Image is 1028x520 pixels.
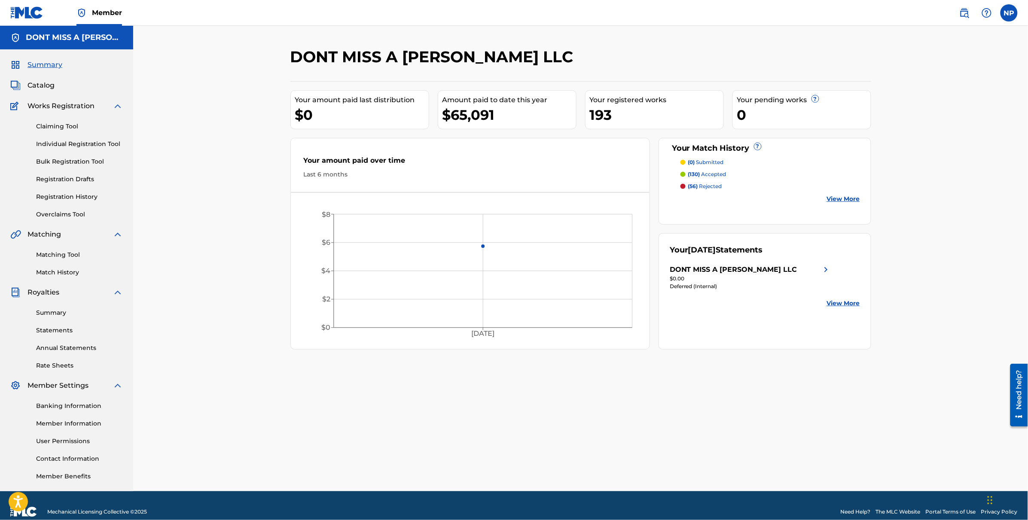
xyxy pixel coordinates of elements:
tspan: $2 [322,295,330,304]
div: 193 [590,105,723,125]
a: DONT MISS A [PERSON_NAME] LLCright chevron icon$0.00Deferred (Internal) [670,265,831,290]
span: Matching [27,229,61,240]
img: expand [113,287,123,298]
a: Claiming Tool [36,122,123,131]
a: Overclaims Tool [36,210,123,219]
a: View More [827,299,860,308]
div: Drag [988,487,993,513]
span: Member Settings [27,380,88,391]
a: Public Search [956,4,973,21]
span: ? [754,143,761,150]
a: User Permissions [36,437,123,446]
iframe: Chat Widget [985,479,1028,520]
div: $0.00 [670,275,831,283]
a: Member Information [36,419,123,428]
a: Banking Information [36,401,123,411]
a: Rate Sheets [36,361,123,370]
img: Catalog [10,80,21,91]
a: Annual Statements [36,344,123,353]
div: 0 [737,105,871,125]
div: Your Statements [670,244,763,256]
a: View More [827,195,860,204]
div: DONT MISS A [PERSON_NAME] LLC [670,265,797,275]
p: rejected [688,182,722,190]
img: Accounts [10,33,21,43]
img: expand [113,101,123,111]
span: Member [92,8,122,18]
img: Royalties [10,287,21,298]
div: $0 [295,105,429,125]
a: Registration Drafts [36,175,123,184]
img: Works Registration [10,101,21,111]
div: Your registered works [590,95,723,105]
div: $65,091 [442,105,576,125]
div: Your amount paid over time [304,155,637,170]
img: search [959,8,970,18]
a: (0) submitted [680,158,860,166]
img: Summary [10,60,21,70]
img: Top Rightsholder [76,8,87,18]
tspan: $6 [322,239,330,247]
div: Help [978,4,995,21]
img: Member Settings [10,380,21,391]
span: Works Registration [27,101,95,111]
img: Matching [10,229,21,240]
span: (0) [688,159,695,165]
span: Summary [27,60,62,70]
a: Registration History [36,192,123,201]
span: Mechanical Licensing Collective © 2025 [47,508,147,516]
img: right chevron icon [821,265,831,275]
a: SummarySummary [10,60,62,70]
img: MLC Logo [10,6,43,19]
div: Deferred (Internal) [670,283,831,290]
tspan: $8 [322,210,330,219]
h5: DONT MISS A PENNY LLC [26,33,123,43]
div: Your pending works [737,95,871,105]
div: Last 6 months [304,170,637,179]
a: Bulk Registration Tool [36,157,123,166]
a: (56) rejected [680,182,860,190]
p: accepted [688,170,726,178]
span: (130) [688,171,700,177]
div: Amount paid to date this year [442,95,576,105]
p: submitted [688,158,724,166]
a: Summary [36,308,123,317]
a: Matching Tool [36,250,123,259]
span: Catalog [27,80,55,91]
a: CatalogCatalog [10,80,55,91]
div: User Menu [1001,4,1018,21]
a: Need Help? [841,508,871,516]
h2: DONT MISS A [PERSON_NAME] LLC [290,47,578,67]
a: Portal Terms of Use [926,508,976,516]
a: (130) accepted [680,170,860,178]
tspan: $0 [321,324,330,332]
img: help [982,8,992,18]
a: The MLC Website [876,508,921,516]
a: Contact Information [36,454,123,463]
tspan: $4 [321,267,330,275]
div: Your amount paid last distribution [295,95,429,105]
a: Match History [36,268,123,277]
a: Privacy Policy [981,508,1018,516]
a: Statements [36,326,123,335]
span: (56) [688,183,698,189]
div: Your Match History [670,143,860,154]
img: expand [113,380,123,391]
span: Royalties [27,287,59,298]
span: [DATE] [688,245,716,255]
img: logo [10,507,37,517]
a: Member Benefits [36,472,123,481]
iframe: Resource Center [1004,360,1028,429]
a: Individual Registration Tool [36,140,123,149]
span: ? [812,95,819,102]
tspan: [DATE] [471,329,494,338]
img: expand [113,229,123,240]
